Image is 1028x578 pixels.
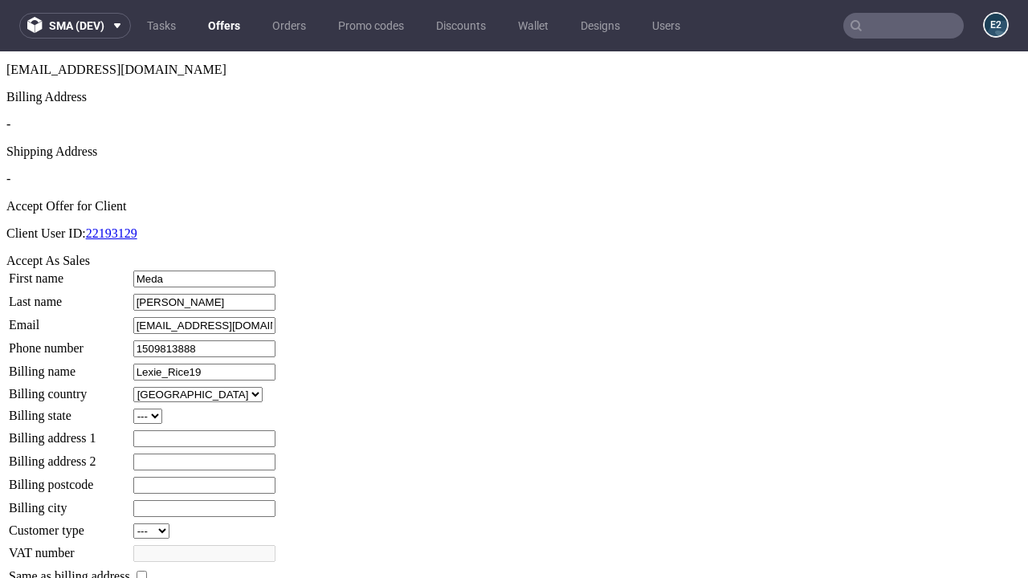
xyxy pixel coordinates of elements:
[508,13,558,39] a: Wallet
[8,448,131,466] td: Billing city
[8,516,131,534] td: Same as billing address
[6,39,1022,53] div: Billing Address
[8,493,131,511] td: VAT number
[6,175,1022,189] p: Client User ID:
[137,13,186,39] a: Tasks
[263,13,316,39] a: Orders
[198,13,250,39] a: Offers
[328,13,414,39] a: Promo codes
[8,425,131,443] td: Billing postcode
[8,288,131,307] td: Phone number
[8,311,131,330] td: Billing name
[6,93,1022,108] div: Shipping Address
[8,378,131,397] td: Billing address 1
[642,13,690,39] a: Users
[571,13,630,39] a: Designs
[6,148,1022,162] div: Accept Offer for Client
[8,401,131,420] td: Billing address 2
[49,20,104,31] span: sma (dev)
[985,14,1007,36] figcaption: e2
[426,13,496,39] a: Discounts
[6,120,10,134] span: -
[8,218,131,237] td: First name
[8,471,131,488] td: Customer type
[6,202,1022,217] div: Accept As Sales
[8,242,131,260] td: Last name
[8,265,131,283] td: Email
[6,11,226,25] span: [EMAIL_ADDRESS][DOMAIN_NAME]
[19,13,131,39] button: sma (dev)
[8,356,131,373] td: Billing state
[6,66,10,79] span: -
[8,335,131,352] td: Billing country
[86,175,137,189] a: 22193129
